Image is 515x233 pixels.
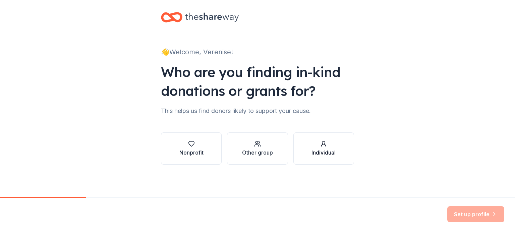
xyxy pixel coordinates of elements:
div: Nonprofit [179,149,204,157]
div: This helps us find donors likely to support your cause. [161,106,354,116]
div: Individual [311,149,336,157]
div: 👋 Welcome, Verenise! [161,47,354,57]
button: Other group [227,132,288,165]
button: Individual [293,132,354,165]
button: Nonprofit [161,132,222,165]
div: Who are you finding in-kind donations or grants for? [161,63,354,100]
div: Other group [242,149,273,157]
